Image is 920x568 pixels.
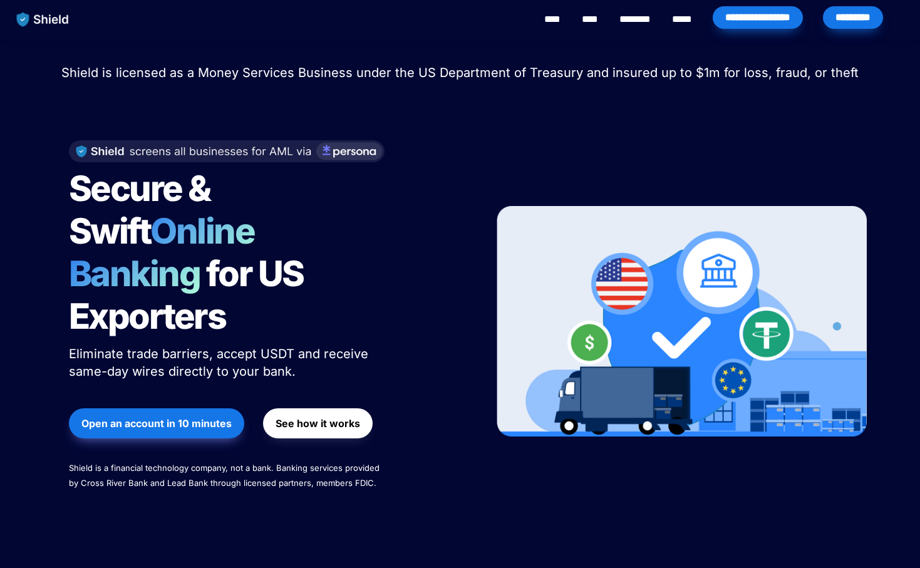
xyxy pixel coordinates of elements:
span: Online Banking [69,210,267,295]
button: See how it works [263,408,373,438]
span: Secure & Swift [69,167,217,252]
img: website logo [11,6,75,33]
strong: Open an account in 10 minutes [81,417,232,430]
span: Shield is licensed as a Money Services Business under the US Department of Treasury and insured u... [61,65,859,80]
strong: See how it works [276,417,360,430]
button: Open an account in 10 minutes [69,408,244,438]
span: Shield is a financial technology company, not a bank. Banking services provided by Cross River Ba... [69,463,382,488]
span: for US Exporters [69,252,310,338]
a: See how it works [263,402,373,445]
a: Open an account in 10 minutes [69,402,244,445]
span: Eliminate trade barriers, accept USDT and receive same-day wires directly to your bank. [69,346,372,379]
